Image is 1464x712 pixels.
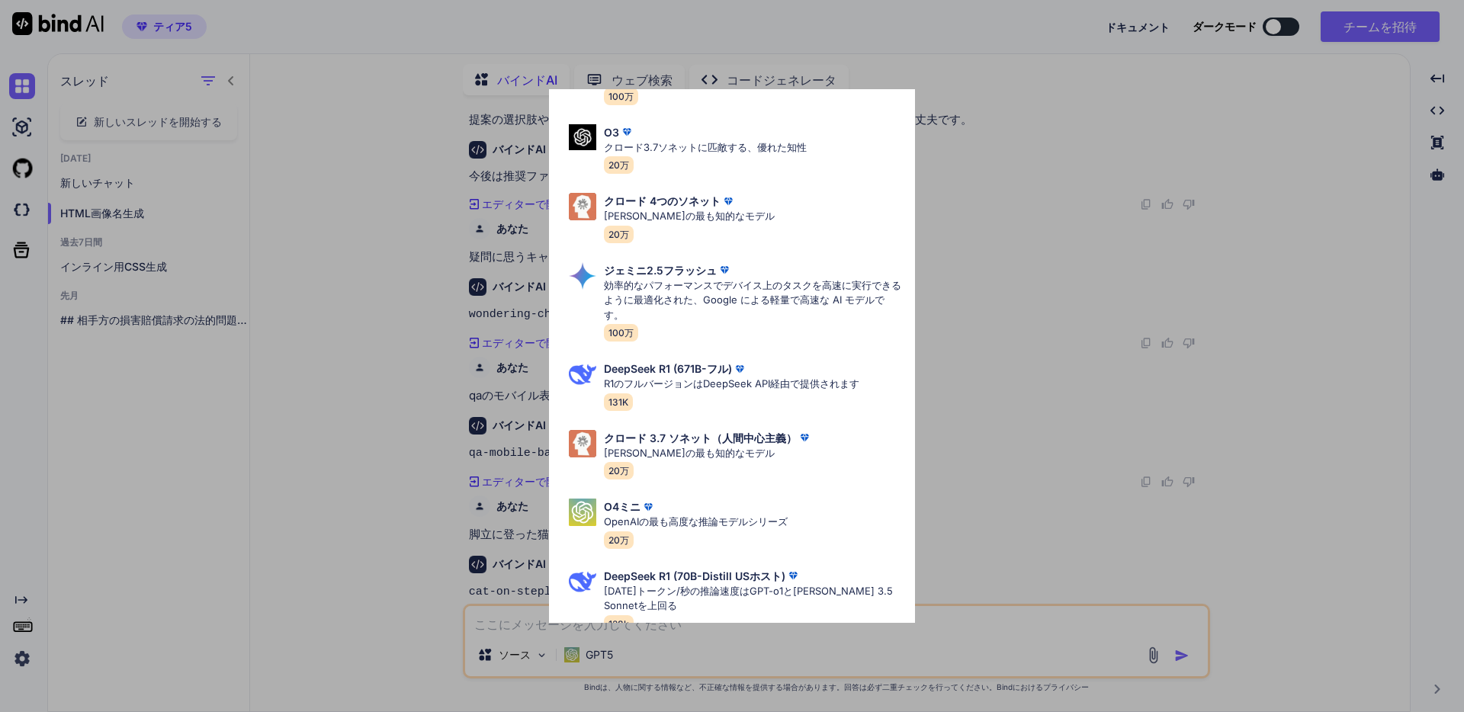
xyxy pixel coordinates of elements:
font: O4ミニ [604,500,640,513]
font: [PERSON_NAME]の最も知的なモデル [604,447,775,459]
img: プレミアム [732,361,747,377]
font: クロード 3.7 ソネット（人間中心主義） [604,431,797,444]
font: クロード3.7ソネットに匹敵する、優れた知性 [604,141,807,153]
font: 効率的なパフォーマンスでデバイス上のタスクを高速に実行できるように最適化された、Google による軽量で高速な AI モデルです。 [604,279,901,321]
font: 20万 [608,534,629,546]
font: 100万 [608,327,634,338]
font: [DATE]トークン/秒の推論速度はGPT-o1と[PERSON_NAME] 3.5 Sonnetを上回る [604,585,893,612]
img: モデルを選択 [569,568,596,595]
img: プレミアム [619,124,634,140]
img: プレミアム [797,430,812,445]
font: 20万 [608,159,629,171]
img: モデルを選択 [569,361,596,388]
img: モデルを選択 [569,193,596,220]
font: DeepSeek R1 (70B-Distill USホスト) [604,569,785,582]
font: ジェミニ2.5フラッシュ [604,264,717,277]
img: モデルを選択 [569,262,596,290]
img: プレミアム [721,194,736,209]
font: 20万 [608,229,629,240]
font: 128k [608,618,629,630]
img: モデルを選択 [569,430,596,457]
font: O3 [604,126,619,139]
img: モデルを選択 [569,499,596,526]
font: R1のフルバージョンはDeepSeek API経由で提供されます [604,377,859,390]
font: クロード 4つのソネット [604,194,721,207]
img: プレミアム [640,499,656,515]
font: 100万 [608,91,634,102]
font: [PERSON_NAME]の最も知的なモデル [604,210,775,222]
img: プレミアム [785,568,801,583]
img: モデルを選択 [569,124,596,151]
font: 131K [608,396,628,408]
font: DeepSeek R1 (671B-フル) [604,362,732,375]
img: プレミアム [717,262,732,277]
font: OpenAIの最も高度な推論モデルシリーズ [604,515,788,528]
font: 20万 [608,465,629,476]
